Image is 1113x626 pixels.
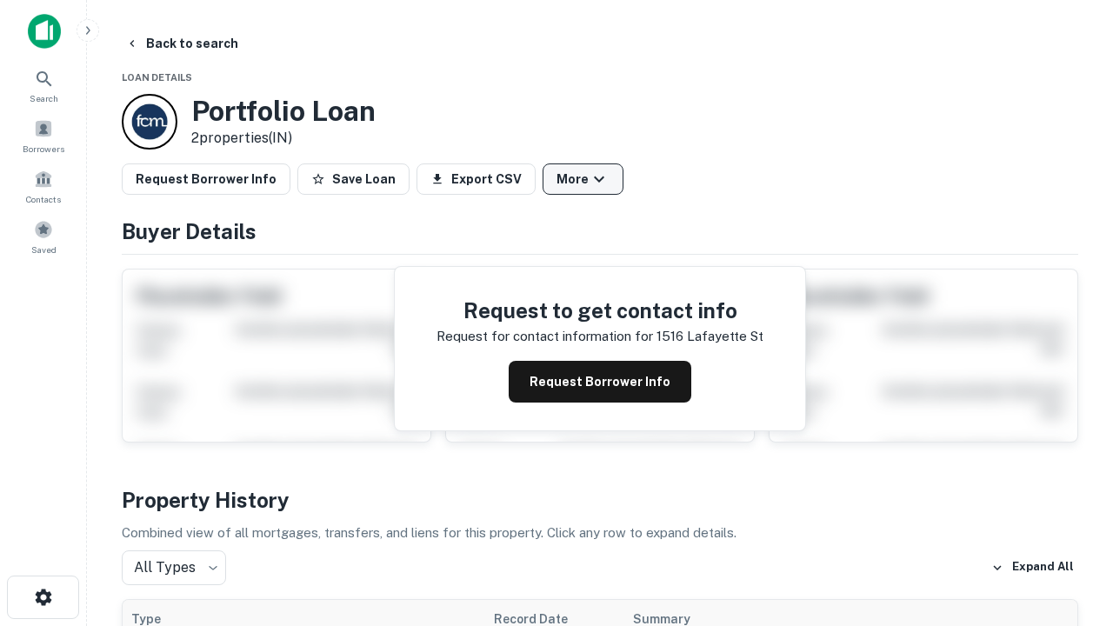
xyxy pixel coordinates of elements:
button: Save Loan [297,163,410,195]
h4: Property History [122,484,1078,516]
button: Back to search [118,28,245,59]
h4: Buyer Details [122,216,1078,247]
p: Combined view of all mortgages, transfers, and liens for this property. Click any row to expand d... [122,523,1078,543]
img: capitalize-icon.png [28,14,61,49]
a: Saved [5,213,82,260]
h4: Request to get contact info [437,295,763,326]
span: Loan Details [122,72,192,83]
button: Request Borrower Info [122,163,290,195]
span: Search [30,91,58,105]
span: Borrowers [23,142,64,156]
iframe: Chat Widget [1026,431,1113,515]
h3: Portfolio Loan [191,95,376,128]
div: All Types [122,550,226,585]
button: Request Borrower Info [509,361,691,403]
a: Borrowers [5,112,82,159]
a: Contacts [5,163,82,210]
p: Request for contact information for [437,326,653,347]
button: More [543,163,623,195]
span: Contacts [26,192,61,206]
button: Expand All [987,555,1078,581]
p: 1516 lafayette st [656,326,763,347]
button: Export CSV [417,163,536,195]
span: Saved [31,243,57,256]
a: Search [5,62,82,109]
p: 2 properties (IN) [191,128,376,149]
